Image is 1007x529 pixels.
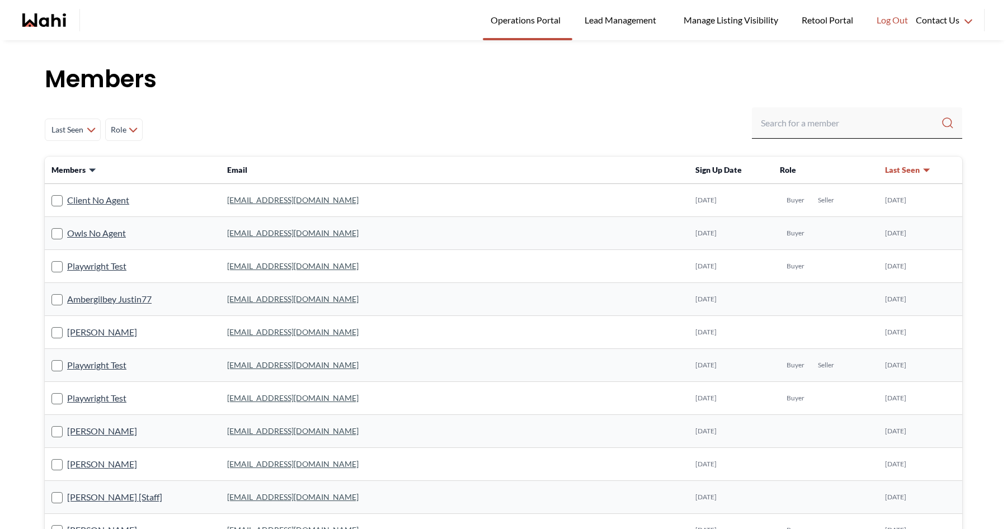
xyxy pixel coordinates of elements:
span: Sign Up Date [695,165,742,174]
span: Buyer [787,196,804,205]
a: [PERSON_NAME] [67,457,137,471]
span: Last Seen [50,120,84,140]
td: [DATE] [878,415,962,448]
td: [DATE] [689,316,773,349]
td: [DATE] [878,481,962,514]
span: Seller [818,196,834,205]
span: Log Out [877,13,908,27]
td: [DATE] [689,448,773,481]
span: Email [227,165,247,174]
td: [DATE] [878,250,962,283]
td: [DATE] [689,415,773,448]
span: Retool Portal [802,13,857,27]
td: [DATE] [689,481,773,514]
h1: Members [45,63,962,96]
td: [DATE] [689,250,773,283]
td: [DATE] [689,217,773,250]
td: [DATE] [878,448,962,481]
span: Last Seen [885,164,920,176]
td: [DATE] [689,349,773,382]
a: Client No Agent [67,193,129,207]
span: Members [51,164,86,176]
td: [DATE] [878,316,962,349]
button: Last Seen [885,164,931,176]
a: [PERSON_NAME] [Staff] [67,490,162,504]
span: Manage Listing Visibility [680,13,782,27]
span: Buyer [787,229,804,238]
a: [EMAIL_ADDRESS][DOMAIN_NAME] [227,492,359,502]
span: Lead Management [585,13,660,27]
button: Members [51,164,97,176]
span: Role [780,165,796,174]
span: Operations Portal [491,13,564,27]
a: [EMAIL_ADDRESS][DOMAIN_NAME] [227,228,359,238]
td: [DATE] [878,184,962,217]
a: Ambergilbey Justin77 [67,292,152,306]
span: Role [110,120,126,140]
a: Wahi homepage [22,13,66,27]
span: Buyer [787,361,804,370]
a: [EMAIL_ADDRESS][DOMAIN_NAME] [227,327,359,337]
td: [DATE] [689,184,773,217]
a: [PERSON_NAME] [67,325,137,339]
a: [EMAIL_ADDRESS][DOMAIN_NAME] [227,426,359,436]
td: [DATE] [689,382,773,415]
a: Playwright Test [67,259,126,273]
td: [DATE] [689,283,773,316]
a: [EMAIL_ADDRESS][DOMAIN_NAME] [227,294,359,304]
td: [DATE] [878,382,962,415]
a: [PERSON_NAME] [67,424,137,438]
a: Playwright Test [67,391,126,405]
a: [EMAIL_ADDRESS][DOMAIN_NAME] [227,393,359,403]
span: Buyer [787,394,804,403]
a: [EMAIL_ADDRESS][DOMAIN_NAME] [227,459,359,469]
a: Playwright Test [67,358,126,372]
td: [DATE] [878,349,962,382]
input: Search input [761,113,941,133]
a: [EMAIL_ADDRESS][DOMAIN_NAME] [227,261,359,271]
a: [EMAIL_ADDRESS][DOMAIN_NAME] [227,360,359,370]
a: [EMAIL_ADDRESS][DOMAIN_NAME] [227,195,359,205]
td: [DATE] [878,283,962,316]
span: Buyer [787,262,804,271]
td: [DATE] [878,217,962,250]
a: Owls No Agent [67,226,126,240]
span: Seller [818,361,834,370]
